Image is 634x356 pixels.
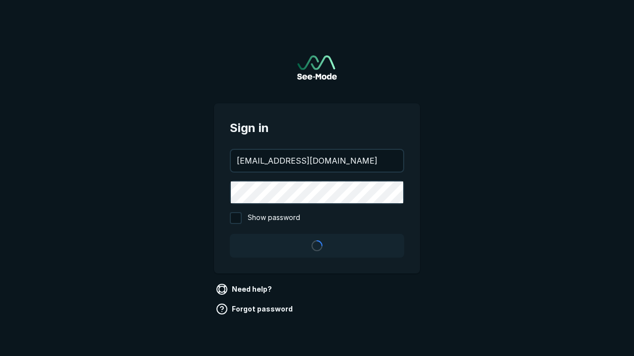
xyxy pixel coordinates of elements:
a: Forgot password [214,301,297,317]
a: Go to sign in [297,55,337,80]
span: Sign in [230,119,404,137]
a: Need help? [214,281,276,297]
input: your@email.com [231,150,403,172]
span: Show password [248,212,300,224]
img: See-Mode Logo [297,55,337,80]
